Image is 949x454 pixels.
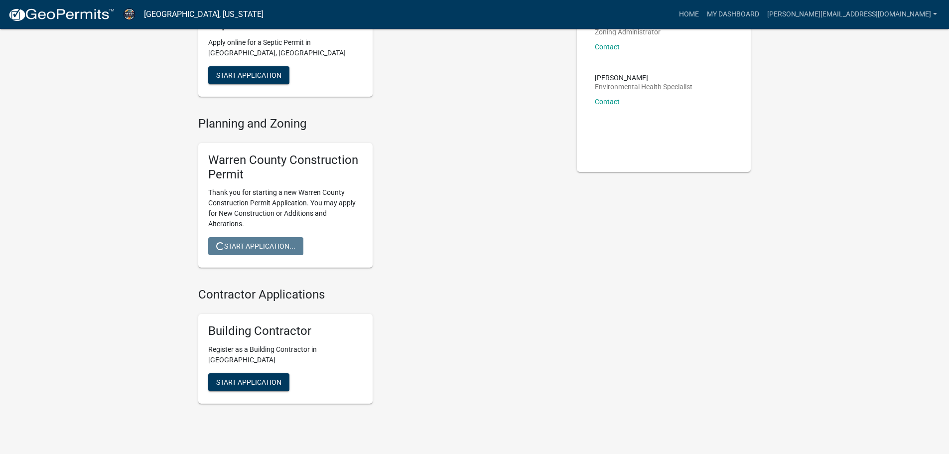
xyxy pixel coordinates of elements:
[208,153,363,182] h5: Warren County Construction Permit
[675,5,703,24] a: Home
[144,6,264,23] a: [GEOGRAPHIC_DATA], [US_STATE]
[208,324,363,338] h5: Building Contractor
[208,373,289,391] button: Start Application
[208,37,363,58] p: Apply online for a Septic Permit in [GEOGRAPHIC_DATA], [GEOGRAPHIC_DATA]
[198,288,562,412] wm-workflow-list-section: Contractor Applications
[216,71,281,79] span: Start Application
[763,5,941,24] a: [PERSON_NAME][EMAIL_ADDRESS][DOMAIN_NAME]
[208,66,289,84] button: Start Application
[198,117,562,131] h4: Planning and Zoning
[216,378,281,386] span: Start Application
[208,237,303,255] button: Start Application...
[703,5,763,24] a: My Dashboard
[208,187,363,229] p: Thank you for starting a new Warren County Construction Permit Application. You may apply for New...
[595,28,661,35] p: Zoning Administrator
[595,74,692,81] p: [PERSON_NAME]
[595,43,620,51] a: Contact
[216,242,295,250] span: Start Application...
[123,7,136,21] img: Warren County, Iowa
[595,83,692,90] p: Environmental Health Specialist
[198,288,562,302] h4: Contractor Applications
[595,98,620,106] a: Contact
[208,344,363,365] p: Register as a Building Contractor in [GEOGRAPHIC_DATA]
